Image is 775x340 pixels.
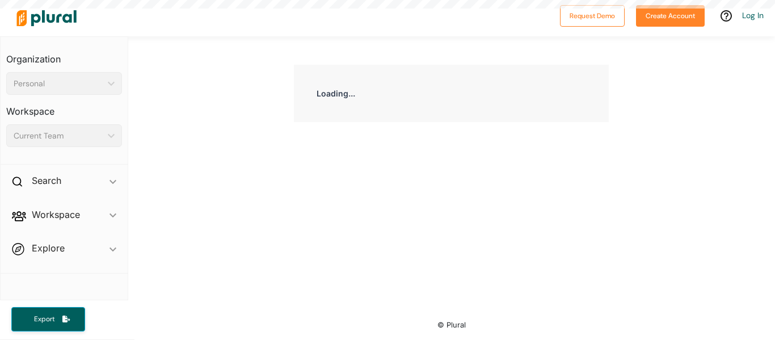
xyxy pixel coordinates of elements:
[294,65,609,122] div: Loading...
[437,321,466,329] small: © Plural
[32,174,61,187] h2: Search
[6,43,122,68] h3: Organization
[6,95,122,120] h3: Workspace
[14,130,103,142] div: Current Team
[636,9,705,21] a: Create Account
[636,5,705,27] button: Create Account
[11,307,85,331] button: Export
[560,5,625,27] button: Request Demo
[560,9,625,21] a: Request Demo
[14,78,103,90] div: Personal
[742,10,764,20] a: Log In
[26,314,62,324] span: Export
